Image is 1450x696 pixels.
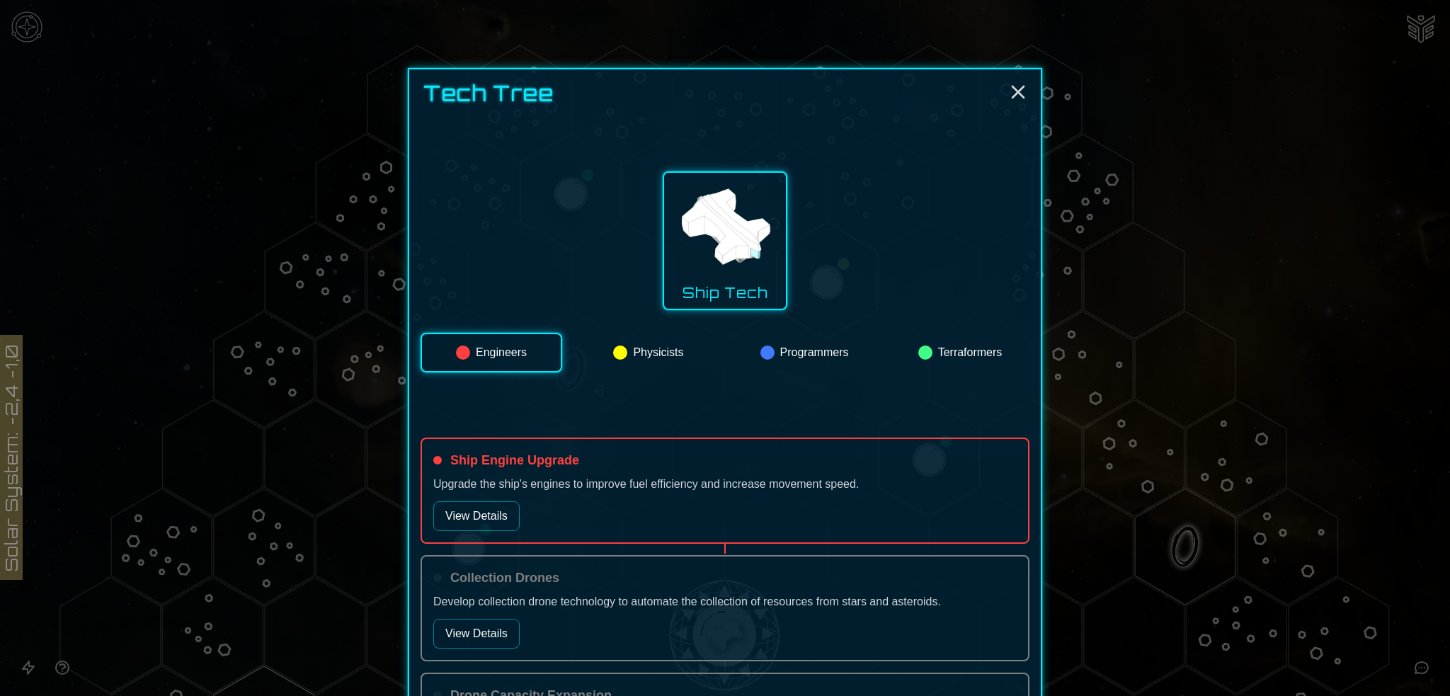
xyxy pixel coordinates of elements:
[433,593,1017,610] p: Develop collection drone technology to automate the collection of resources from stars and astero...
[663,171,787,310] button: Ship Tech
[450,450,579,470] h4: Ship Engine Upgrade
[433,501,520,531] button: View Details
[579,333,718,372] button: Physicists
[421,333,562,372] button: Engineers
[433,476,1017,493] p: Upgrade the ship's engines to improve fuel efficiency and increase movement speed.
[891,333,1029,372] button: Terraformers
[450,568,559,588] h4: Collection Drones
[675,178,775,278] img: Ship
[423,81,1029,115] div: Tech Tree
[1007,81,1029,103] button: Close
[433,619,520,649] button: View Details
[735,333,874,372] button: Programmers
